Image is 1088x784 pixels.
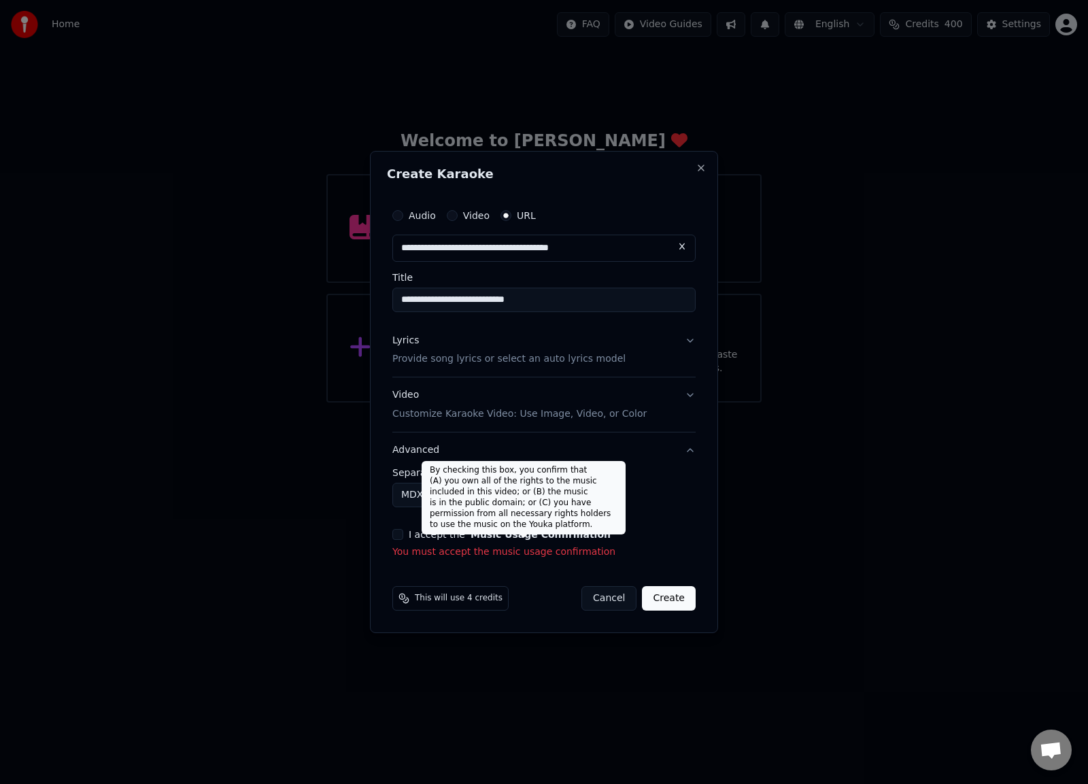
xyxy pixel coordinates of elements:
div: Advanced [392,468,696,518]
div: By checking this box, you confirm that (A) you own all of the rights to the music included in thi... [422,461,626,534]
label: URL [517,211,536,220]
label: I accept the [409,530,611,539]
label: Video [463,211,490,220]
button: Advanced [392,432,696,468]
p: Provide song lyrics or select an auto lyrics model [392,353,626,367]
div: Video [392,389,647,422]
button: Cancel [581,586,636,611]
button: I accept the [471,530,611,539]
label: Title [392,273,696,282]
button: VideoCustomize Karaoke Video: Use Image, Video, or Color [392,378,696,432]
button: Create [642,586,696,611]
div: Lyrics [392,334,419,347]
span: This will use 4 credits [415,593,503,604]
p: Customize Karaoke Video: Use Image, Video, or Color [392,408,647,422]
button: LyricsProvide song lyrics or select an auto lyrics model [392,323,696,377]
h2: Create Karaoke [387,168,701,180]
p: You must accept the music usage confirmation [392,545,696,559]
label: Separate Model [392,468,696,477]
label: Audio [409,211,436,220]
